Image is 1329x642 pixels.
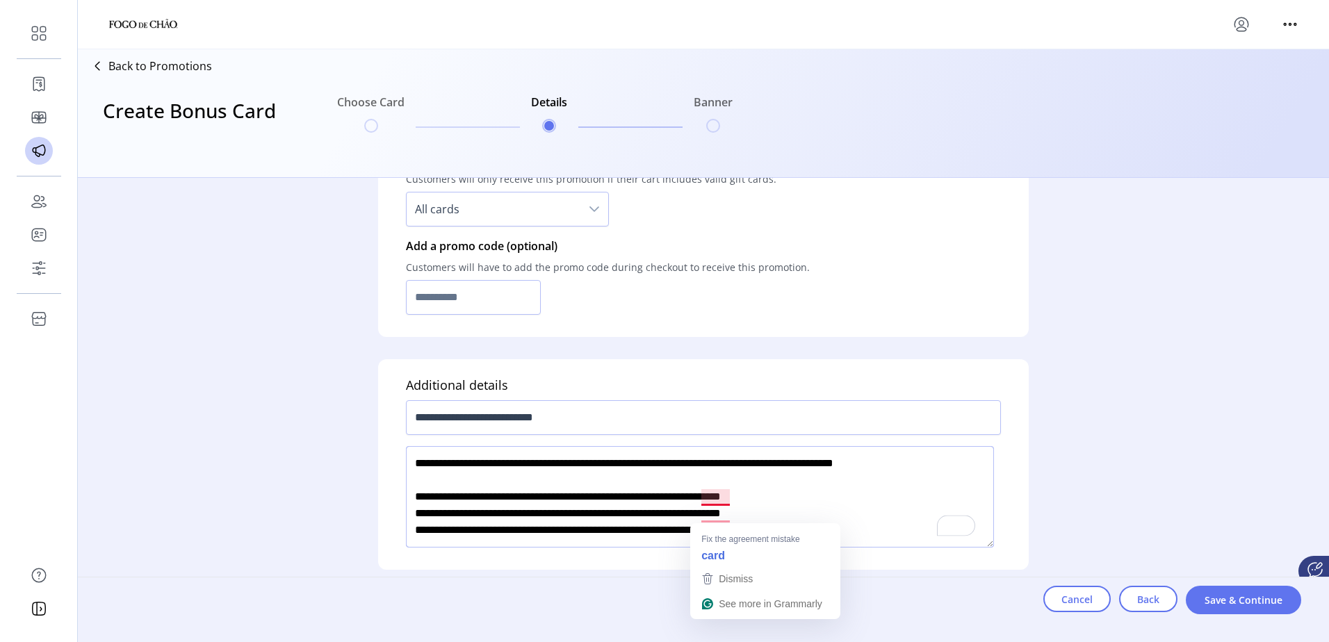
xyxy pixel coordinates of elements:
[1137,592,1159,607] span: Back
[103,96,276,153] h3: Create Bonus Card
[406,254,810,280] p: Customers will have to add the promo code during checkout to receive this promotion.
[1061,592,1093,607] span: Cancel
[1043,586,1111,612] button: Cancel
[1186,586,1301,614] button: Save & Continue
[1230,13,1253,35] button: menu
[108,58,212,74] p: Back to Promotions
[580,192,608,226] div: dropdown trigger
[1204,593,1283,607] span: Save & Continue
[1119,586,1177,612] button: Back
[407,192,580,226] span: All cards
[406,446,994,548] textarea: To enrich screen reader interactions, please activate Accessibility in Grammarly extension settings
[1279,13,1301,35] button: menu
[406,376,508,395] h5: Additional details
[406,238,810,254] p: Add a promo code (optional)
[531,94,567,119] h6: Details
[106,17,181,32] img: logo
[406,166,776,192] p: Customers will only receive this promotion if their cart includes valid gift cards.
